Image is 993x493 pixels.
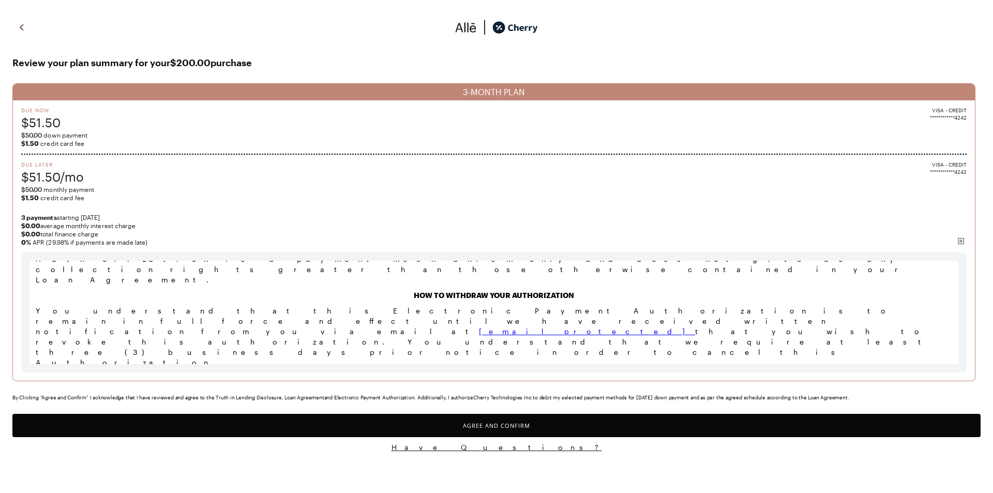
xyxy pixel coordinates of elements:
[21,214,57,221] strong: 3 payments
[21,230,40,237] strong: $0.00
[12,54,981,71] span: Review your plan summary for your $200.00 purchase
[21,213,967,221] span: starting [DATE]
[21,193,967,202] span: credit card fee
[455,20,477,35] img: svg%3e
[12,414,981,437] button: Agree and Confirm
[21,168,84,185] span: $51.50/mo
[21,238,967,246] span: APR (29.98% if payments are made late)
[932,161,967,168] span: VISA - CREDIT
[21,222,40,229] strong: $0.00
[21,107,61,114] span: Due Now
[21,131,967,139] span: down payment
[932,107,967,114] span: VISA - CREDIT
[21,139,967,147] span: credit card fee
[21,185,967,193] span: monthly payment
[21,194,39,201] b: $1.50
[12,394,981,401] div: By Clicking "Agree and Confirm" I acknowledge that I have reviewed and agree to the Truth in Lend...
[477,20,492,35] img: svg%3e
[492,20,538,35] img: cherry_black_logo-DrOE_MJI.svg
[36,290,952,301] p: HOW TO WITHDRAW YOUR AUTHORIZATION
[21,140,39,147] b: $1.50
[21,238,31,246] b: 0 %
[12,442,981,452] button: Have Questions?
[21,131,42,139] span: $50.00
[36,306,952,368] p: You understand that this Electronic Payment Authorization is to remain in full force and effect u...
[21,186,42,193] span: $50.00
[13,84,975,100] div: 3-MONTH PLAN
[21,221,967,230] span: average monthly interest charge
[21,161,84,168] span: Due Later
[21,114,61,131] span: $51.50
[16,20,28,35] img: svg%3e
[21,230,967,238] span: total finance charge
[957,237,965,245] img: svg%3e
